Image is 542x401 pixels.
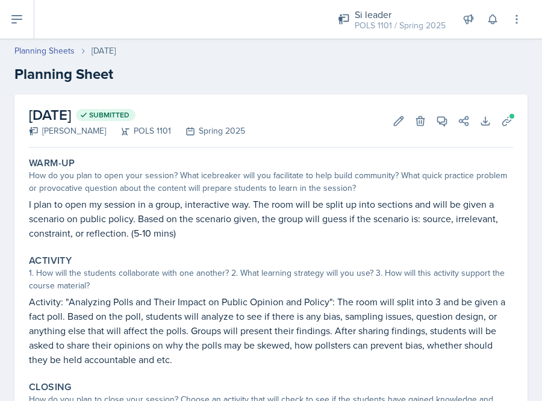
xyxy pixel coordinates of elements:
[29,169,513,194] div: How do you plan to open your session? What icebreaker will you facilitate to help build community...
[171,125,245,137] div: Spring 2025
[92,45,116,57] div: [DATE]
[355,7,446,22] div: Si leader
[29,104,245,126] h2: [DATE]
[29,381,72,393] label: Closing
[29,267,513,292] div: 1. How will the students collaborate with one another? 2. What learning strategy will you use? 3....
[14,63,528,85] h2: Planning Sheet
[29,255,72,267] label: Activity
[29,157,75,169] label: Warm-Up
[29,294,513,367] p: Activity: "Analyzing Polls and Their Impact on Public Opinion and Policy": The room will split in...
[14,45,75,57] a: Planning Sheets
[29,125,106,137] div: [PERSON_NAME]
[106,125,171,137] div: POLS 1101
[89,110,129,120] span: Submitted
[355,19,446,32] div: POLS 1101 / Spring 2025
[29,197,513,240] p: I plan to open my session in a group, interactive way. The room will be split up into sections an...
